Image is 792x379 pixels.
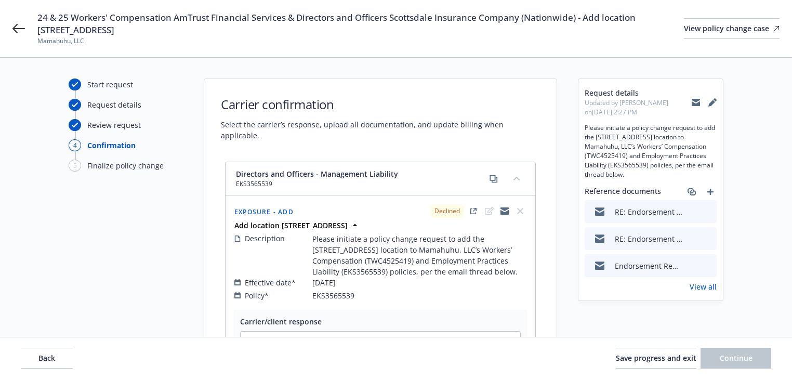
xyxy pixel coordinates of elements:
[221,96,540,113] h1: Carrier confirmation
[87,99,141,110] div: Request details
[615,206,682,217] div: RE: Endorsement Request - Mamahuhu, LLC - Policy # EKS3565539
[701,348,771,369] button: Continue
[615,260,682,271] div: Endorsement Request - Mamahuhu, LLC - Policy # EKS3565539
[245,290,269,301] span: Policy*
[226,162,535,195] div: Directors and Officers - Management LiabilityEKS3565539copycollapse content
[685,186,698,198] a: associate
[312,233,526,277] span: Please initiate a policy change request to add the [STREET_ADDRESS] location to Mamahuhu, LLC’s W...
[687,260,695,271] button: download file
[87,160,164,171] div: Finalize policy change
[703,233,712,244] button: preview file
[312,290,354,301] span: EKS3565539
[687,206,695,217] button: download file
[615,233,682,244] div: RE: Endorsement Request - Mamahuhu, LLC - Policy # EKS3565539
[312,277,336,288] span: [DATE]
[690,281,717,292] a: View all
[720,353,753,363] span: Continue
[508,170,525,187] button: collapse content
[234,207,294,216] span: Exposure - Add
[703,260,712,271] button: preview file
[467,205,480,217] a: external
[234,220,348,230] strong: Add location [STREET_ADDRESS]
[585,87,692,98] span: Request details
[487,173,500,185] a: copy
[585,98,692,117] span: Updated by [PERSON_NAME] on [DATE] 2:27 PM
[245,233,285,244] span: Description
[236,179,398,189] span: EKS3565539
[514,205,526,217] span: close
[240,317,322,326] span: Carrier/client response
[37,11,684,36] span: 24 & 25 Workers' Compensation AmTrust Financial Services & Directors and Officers Scottsdale Insu...
[245,277,296,288] span: Effective date*
[87,120,141,130] div: Review request
[236,168,398,179] span: Directors and Officers - Management Liability
[434,206,460,216] span: Declined
[616,348,696,369] button: Save progress and exit
[21,348,73,369] button: Back
[703,206,712,217] button: preview file
[87,140,136,151] div: Confirmation
[684,19,780,38] div: View policy change case
[687,233,695,244] button: download file
[69,160,81,172] div: 5
[704,186,717,198] a: add
[498,205,511,217] a: copyLogging
[38,353,55,363] span: Back
[37,36,684,46] span: Mamahuhu, LLC
[616,353,696,363] span: Save progress and exit
[684,18,780,39] a: View policy change case
[585,186,661,198] span: Reference documents
[585,123,717,179] span: Please initiate a policy change request to add the [STREET_ADDRESS] location to Mamahuhu, LLC’s W...
[69,139,81,151] div: 4
[221,119,540,141] span: Select the carrier’s response, upload all documentation, and update billing when applicable.
[87,79,133,90] div: Start request
[483,205,495,217] span: edit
